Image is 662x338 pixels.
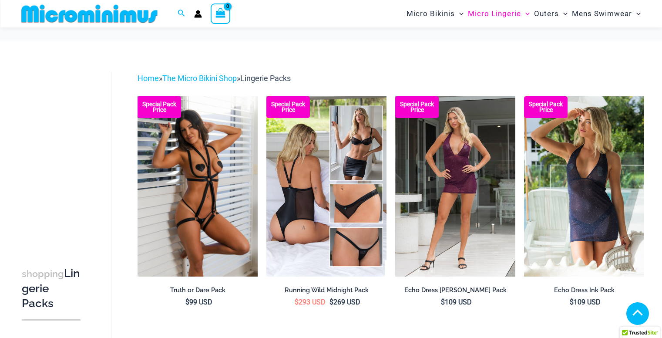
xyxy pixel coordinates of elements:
[441,298,472,306] bdi: 109 USD
[138,286,258,294] h2: Truth or Dare Pack
[266,286,386,297] a: Running Wild Midnight Pack
[524,96,644,277] a: Echo Ink 5671 Dress 682 Thong 07 Echo Ink 5671 Dress 682 Thong 08Echo Ink 5671 Dress 682 Thong 08
[570,3,643,25] a: Mens SwimwearMenu ToggleMenu Toggle
[466,3,532,25] a: Micro LingerieMenu ToggleMenu Toggle
[138,286,258,297] a: Truth or Dare Pack
[266,96,386,277] img: All Styles (1)
[524,286,644,297] a: Echo Dress Ink Pack
[524,286,644,294] h2: Echo Dress Ink Pack
[455,3,464,25] span: Menu Toggle
[138,96,258,277] a: Truth or Dare Black 1905 Bodysuit 611 Micro 07 Truth or Dare Black 1905 Bodysuit 611 Micro 06Trut...
[329,298,360,306] bdi: 269 USD
[534,3,559,25] span: Outers
[178,8,185,19] a: Search icon link
[403,1,645,26] nav: Site Navigation
[22,268,64,279] span: shopping
[162,74,237,83] a: The Micro Bikini Shop
[395,96,515,277] img: Echo Berry 5671 Dress 682 Thong 02
[559,3,568,25] span: Menu Toggle
[572,3,632,25] span: Mens Swimwear
[329,298,333,306] span: $
[395,101,439,113] b: Special Pack Price
[18,4,161,24] img: MM SHOP LOGO FLAT
[524,96,644,277] img: Echo Ink 5671 Dress 682 Thong 07
[266,286,386,294] h2: Running Wild Midnight Pack
[395,96,515,277] a: Echo Berry 5671 Dress 682 Thong 02 Echo Berry 5671 Dress 682 Thong 05Echo Berry 5671 Dress 682 Th...
[441,298,445,306] span: $
[138,74,291,83] span: » »
[185,298,189,306] span: $
[521,3,530,25] span: Menu Toggle
[532,3,570,25] a: OutersMenu ToggleMenu Toggle
[395,286,515,297] a: Echo Dress [PERSON_NAME] Pack
[240,74,291,83] span: Lingerie Packs
[22,266,81,311] h3: Lingerie Packs
[570,298,574,306] span: $
[524,101,568,113] b: Special Pack Price
[295,298,326,306] bdi: 293 USD
[468,3,521,25] span: Micro Lingerie
[211,3,231,24] a: View Shopping Cart, empty
[266,101,310,113] b: Special Pack Price
[138,74,159,83] a: Home
[138,96,258,277] img: Truth or Dare Black 1905 Bodysuit 611 Micro 07
[632,3,641,25] span: Menu Toggle
[185,298,212,306] bdi: 99 USD
[138,101,181,113] b: Special Pack Price
[404,3,466,25] a: Micro BikinisMenu ToggleMenu Toggle
[295,298,299,306] span: $
[570,298,601,306] bdi: 109 USD
[22,65,100,239] iframe: TrustedSite Certified
[194,10,202,18] a: Account icon link
[407,3,455,25] span: Micro Bikinis
[266,96,386,277] a: All Styles (1) Running Wild Midnight 1052 Top 6512 Bottom 04Running Wild Midnight 1052 Top 6512 B...
[395,286,515,294] h2: Echo Dress [PERSON_NAME] Pack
